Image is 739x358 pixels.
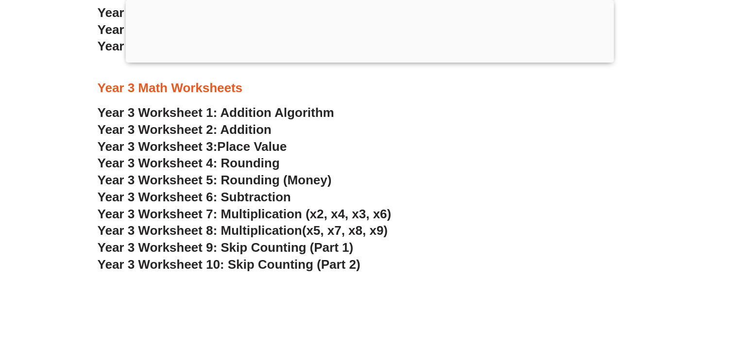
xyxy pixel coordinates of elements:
span: Year 2 Worksheet 8: [98,5,218,20]
a: Year 3 Worksheet 3:Place Value [98,139,287,154]
a: Year 3 Worksheet 1: Addition Algorithm [98,105,334,120]
a: Year 3 Worksheet 2: Addition [98,122,272,137]
a: Year 3 Worksheet 7: Multiplication (x2, x4, x3, x6) [98,207,392,221]
h3: Year 3 Math Worksheets [98,80,642,97]
a: Year 2 Worksheet 9:Geometry 2D Shapes [98,22,344,37]
span: Year 2 Worksheet 10: [98,39,224,53]
iframe: Chat Widget [577,249,739,358]
span: Year 3 Worksheet 8: Multiplication [98,223,302,238]
span: Place Value [217,139,287,154]
a: Year 3 Worksheet 8: Multiplication(x5, x7, x8, x9) [98,223,388,238]
a: Year 3 Worksheet 10: Skip Counting (Part 2) [98,257,361,272]
a: Year 3 Worksheet 4: Rounding [98,156,280,170]
a: Year 3 Worksheet 5: Rounding (Money) [98,173,332,187]
span: Year 2 Worksheet 9: [98,22,218,37]
a: Year 3 Worksheet 6: Subtraction [98,190,291,204]
a: Year 3 Worksheet 9: Skip Counting (Part 1) [98,240,354,255]
a: Year 2 Worksheet 8:Telling Time [98,5,290,20]
span: (x5, x7, x8, x9) [302,223,388,238]
a: Year 2 Worksheet 10:Geometry 3D Shapes [98,39,351,53]
span: Year 3 Worksheet 3: [98,139,218,154]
